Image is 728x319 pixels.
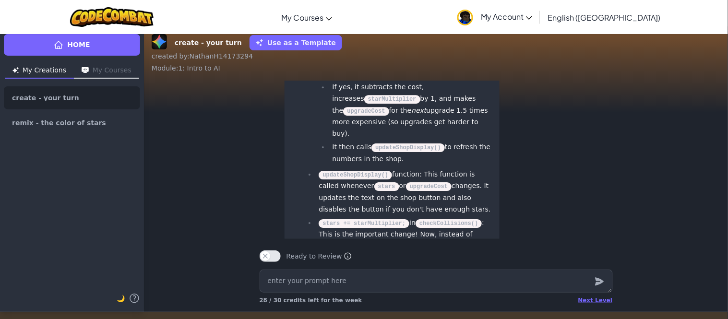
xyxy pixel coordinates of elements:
[276,4,337,30] a: My Courses
[343,107,389,116] code: upgradeCost
[316,217,491,263] li: in : This is the important change! Now, instead of always getting just 1 star, you get stars.
[416,219,482,228] code: checkCollisions()
[152,52,253,60] span: created by : NathanH14173294
[152,34,167,49] img: Gemini
[453,2,537,32] a: My Account
[578,296,613,304] div: Next Level
[117,295,125,302] span: 🌙
[152,63,720,73] div: Module : 1: Intro to AI
[481,12,532,22] span: My Account
[4,86,140,109] a: create - your turn
[4,111,140,134] a: remix - the color of stars
[319,171,392,179] code: updateShopDisplay()
[12,95,79,101] span: create - your turn
[329,81,491,139] li: If yes, it subtracts the cost, increases by 1, and makes the for the upgrade 1.5 times more expen...
[371,143,445,152] code: updateShopDisplay()
[281,12,323,23] span: My Courses
[543,4,665,30] a: English ([GEOGRAPHIC_DATA])
[319,219,409,228] code: stars += starMultiplier;
[67,40,90,50] span: Home
[316,168,491,215] li: function: This function is called whenever or changes. It updates the text on the shop button and...
[4,34,140,56] a: Home
[406,182,452,191] code: upgradeCost
[5,63,74,79] button: My Creations
[548,12,660,23] span: English ([GEOGRAPHIC_DATA])
[12,67,19,73] img: Icon
[12,119,106,126] span: remix - the color of stars
[364,95,420,104] code: starMultiplier
[74,63,139,79] button: My Courses
[70,7,154,27] img: CodeCombat logo
[175,38,242,48] strong: create - your turn
[260,297,362,304] span: 28 / 30 credits left for the week
[82,67,89,73] img: Icon
[117,293,125,304] button: 🌙
[411,106,426,114] em: next
[329,141,491,165] li: It then calls to refresh the numbers in the shop.
[286,251,352,261] span: Ready to Review
[457,10,473,25] img: avatar
[374,182,399,191] code: stars
[316,40,491,164] li: function:
[250,35,342,50] button: Use as a Template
